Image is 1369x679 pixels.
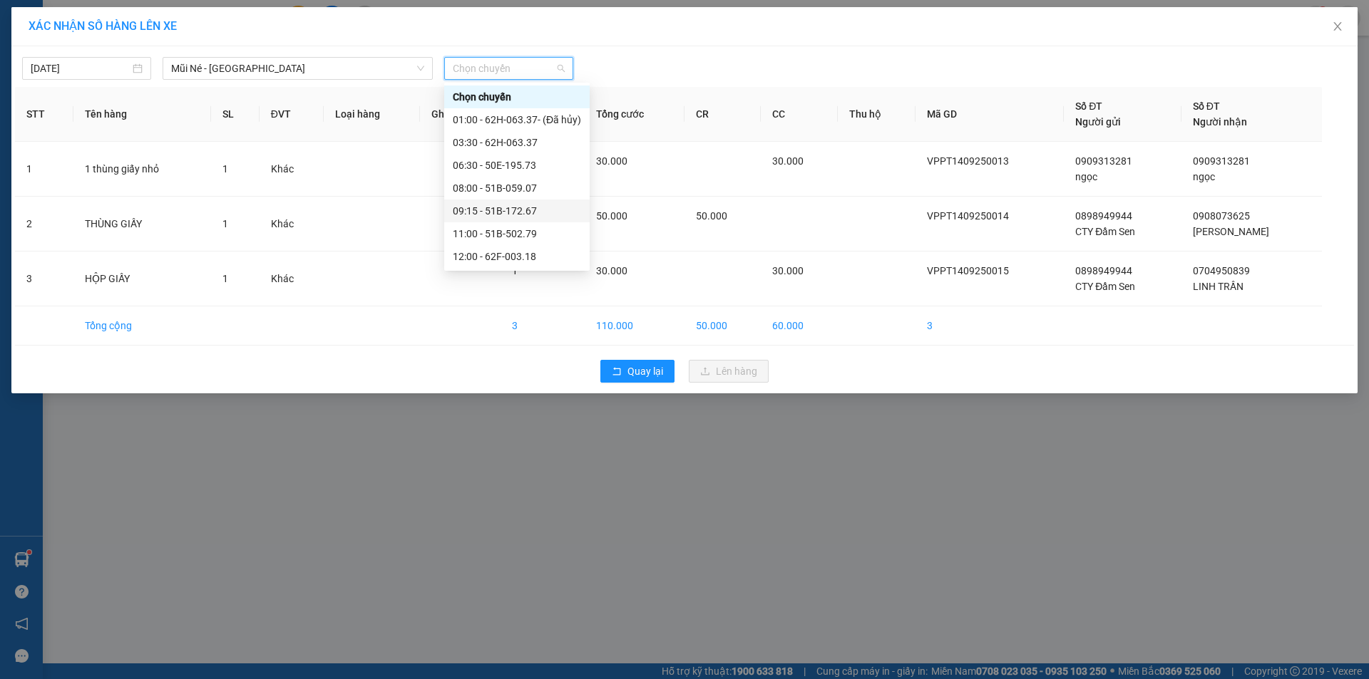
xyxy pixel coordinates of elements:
span: Quay lại [627,363,663,379]
td: 3 [916,306,1064,346]
th: CC [761,87,838,142]
th: Ghi chú [420,87,501,142]
div: NGA [136,46,251,63]
div: 01:00 - 62H-063.37 - (Đã hủy) [453,112,581,128]
span: 30.000 [772,265,804,276]
span: 0704950839 [1193,265,1250,276]
span: 30.000 [772,155,804,167]
span: 50.000 [596,210,627,222]
span: 0909313281 [1193,155,1250,167]
td: 1 thùng giấy nhỏ [73,142,211,197]
td: Khác [260,197,324,252]
td: 110.000 [585,306,684,346]
div: 03:30 - 62H-063.37 [453,135,581,150]
span: 30.000 [596,265,627,276]
span: XÁC NHẬN SỐ HÀNG LÊN XE [29,19,177,33]
span: 1 [222,218,228,229]
th: Tổng cước [585,87,684,142]
th: STT [15,87,73,142]
span: rollback [612,366,622,378]
span: Chọn chuyến [453,58,565,79]
span: [PERSON_NAME] [1193,226,1269,237]
span: CTY Đầm Sen [1075,281,1135,292]
div: Chọn chuyến [444,85,590,108]
div: 08:00 - 51B-059.07 [453,180,581,196]
div: 0793484254 [136,63,251,83]
button: uploadLên hàng [689,360,769,383]
th: Mã GD [916,87,1064,142]
span: 0898949944 [1075,210,1132,222]
span: 30.000 [596,155,627,167]
td: 3 [15,252,73,306]
span: 1 [222,273,228,284]
span: ngọc [1075,171,1097,182]
div: TRƯỜNG [12,46,126,63]
td: 2 [15,197,73,252]
div: 12:00 - 62F-003.18 [453,249,581,264]
span: close [1332,21,1343,32]
th: Loại hàng [324,87,420,142]
td: Khác [260,142,324,197]
button: Close [1318,7,1358,47]
span: 1 [512,265,518,276]
td: HỘP GIẤY [73,252,211,306]
td: Tổng cộng [73,306,211,346]
span: 1 [222,163,228,175]
div: 06:30 - 50E-195.73 [453,157,581,173]
th: Tên hàng [73,87,211,142]
div: 0947272820 [12,63,126,83]
span: VPPT1409250014 [927,210,1009,222]
span: down [416,64,425,73]
td: THÙNG GIẤY [73,197,211,252]
div: VP [PERSON_NAME] [12,12,126,46]
div: 11:00 - 51B-502.79 [453,226,581,242]
span: Mũi Né - Sài Gòn [171,58,424,79]
span: Người gửi [1075,116,1121,128]
span: VPPT1409250013 [927,155,1009,167]
th: ĐVT [260,87,324,142]
span: LINH TRẦN [1193,281,1244,292]
span: 0898949944 [1075,265,1132,276]
span: Người nhận [1193,116,1247,128]
input: 14/09/2025 [31,61,130,76]
th: SL [211,87,260,142]
span: 0909313281 [1075,155,1132,167]
th: CR [684,87,762,142]
span: CR : [11,93,33,108]
span: 50.000 [696,210,727,222]
span: VPPT1409250015 [927,265,1009,276]
td: 60.000 [761,306,838,346]
td: Khác [260,252,324,306]
span: Số ĐT [1193,100,1220,112]
td: 50.000 [684,306,762,346]
td: 1 [15,142,73,197]
button: rollbackQuay lại [600,360,675,383]
th: Thu hộ [838,87,916,142]
div: VP [PERSON_NAME] [136,12,251,46]
div: 09:15 - 51B-172.67 [453,203,581,219]
td: 3 [501,306,585,346]
div: Chọn chuyến [453,89,581,105]
span: Gửi: [12,14,34,28]
div: 30.000 [11,92,128,109]
span: Số ĐT [1075,100,1102,112]
span: CTY Đầm Sen [1075,226,1135,237]
span: ngọc [1193,171,1215,182]
span: 0908073625 [1193,210,1250,222]
span: Nhận: [136,14,170,28]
